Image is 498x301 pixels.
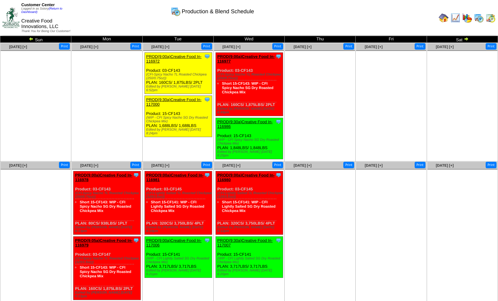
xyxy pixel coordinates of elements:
[216,171,283,235] div: Product: 03-CF145 PLAN: 320CS / 3,750LBS / 4PLT
[204,96,210,103] img: Tooltip
[204,237,210,243] img: Tooltip
[151,200,204,213] a: Short 15-CF141: WIP - CFI Lightly Salted SG Dry Roasted Chickpea Mix
[146,73,212,80] div: (CFI-Spicy Nacho TL Roasted Chickpea (250/0.75oz))
[75,191,140,199] div: (CFI-Spicy Nacho TL Roasted Chickpea (250/0.75oz))
[427,36,498,43] td: Sat
[356,36,427,43] td: Fri
[80,45,98,49] a: [DATE] [+]
[365,163,383,168] span: [DATE] [+]
[75,173,132,182] a: PROD(9:00a)Creative Food In-116978
[146,173,204,182] a: PROD(9:00a)Creative Food In-116981
[275,53,282,59] img: Tooltip
[73,237,141,300] div: Product: 03-CF147 PLAN: 160CS / 1,875LBS / 2PLT
[144,96,212,137] div: Product: 15-CF143 PLAN: 1,688LBS / 1,688LBS
[151,163,169,168] a: [DATE] [+]
[146,116,212,123] div: (WIP - CFI Spicy Nacho SG Dry Roasted Chickpea Mix)
[217,238,273,247] a: PROD(9:30a)Creative Food In-117007
[223,163,241,168] a: [DATE] [+]
[171,6,181,16] img: calendarprod.gif
[216,53,283,116] div: Product: 03-CF143 PLAN: 160CS / 1,875LBS / 2PLT
[213,36,284,43] td: Wed
[144,53,212,94] div: Product: 03-CF143 PLAN: 160CS / 1,875LBS / 2PLT
[439,13,449,23] img: home.gif
[217,120,273,129] a: PROD(9:30a)Creative Food In-116986
[151,45,169,49] a: [DATE] [+]
[343,43,354,50] button: Print
[275,119,282,125] img: Tooltip
[29,36,34,41] img: arrowleft.gif
[486,43,496,50] button: Print
[80,265,131,278] a: Short 15-CF143: WIP - CFI Spicy Nacho SG Dry Roasted Chickpea Mix
[9,45,27,49] span: [DATE] [+]
[217,173,275,182] a: PROD(9:00a)Creative Food In-116980
[73,171,141,235] div: Product: 03-CF143 PLAN: 80CS / 938LBS / 1PLT
[464,36,469,41] img: arrowright.gif
[217,226,283,233] div: Edited by [PERSON_NAME] [DATE] 6:12pm
[59,162,70,168] button: Print
[0,36,71,43] td: Sun
[217,54,275,63] a: PROD(9:00a)Creative Food In-116977
[146,128,212,135] div: Edited by [PERSON_NAME] [DATE] 8:24pm
[486,13,496,23] img: calendarinout.gif
[272,43,283,50] button: Print
[21,7,62,14] a: (Return to Dashboard)
[146,269,212,276] div: Edited by [PERSON_NAME] [DATE] 6:21pm
[75,238,132,247] a: PROD(9:05a)Creative Food In-116979
[75,226,140,233] div: Edited by [PERSON_NAME] [DATE] 6:13pm
[80,200,131,213] a: Short 15-CF143: WIP - CFI Spicy Nacho SG Dry Roasted Chickpea Mix
[222,200,275,213] a: Short 15-CF141: WIP - CFI Lightly Salted SG Dry Roasted Chickpea Mix
[216,118,283,159] div: Product: 15-CF143 PLAN: 1,848LBS / 1,848LBS
[75,257,140,264] div: (CFI-Spicy Nacho TL Roasted Chickpea (125/1.5oz))
[71,36,142,43] td: Mon
[204,53,210,59] img: Tooltip
[436,163,454,168] span: [DATE] [+]
[146,85,212,92] div: Edited by [PERSON_NAME] [DATE] 6:52pm
[21,7,62,14] span: Logged in as Sstory
[201,162,212,168] button: Print
[217,257,283,264] div: (WIP - CFI Lightly Salted SG Dry Roasted Chickpea Mix)
[294,45,312,49] a: [DATE] [+]
[486,162,496,168] button: Print
[436,45,454,49] a: [DATE] [+]
[294,163,312,168] span: [DATE] [+]
[217,107,283,114] div: Edited by [PERSON_NAME] [DATE] 6:49pm
[222,81,274,94] a: Short 15-CF143: WIP - CFI Spicy Nacho SG Dry Roasted Chickpea Mix
[21,30,70,33] span: Thank You for Being Our Customer!
[217,191,283,199] div: (CFI-Lightly Salted TL Roasted Chickpea (125/1.5oz))
[21,18,58,29] span: Creative Food Innovations, LLC
[75,291,140,298] div: Edited by [PERSON_NAME] [DATE] 6:13pm
[204,172,210,178] img: Tooltip
[415,43,425,50] button: Print
[146,54,202,63] a: PROD(9:00a)Creative Food In-116972
[142,36,213,43] td: Tue
[182,8,254,15] span: Production & Blend Schedule
[365,45,383,49] a: [DATE] [+]
[285,36,356,43] td: Thu
[130,162,141,168] button: Print
[130,43,141,50] button: Print
[146,97,202,107] a: PROD(9:30a)Creative Food In-117000
[146,257,212,264] div: (WIP - CFI Lightly Salted SG Dry Roasted Chickpea Mix)
[133,172,139,178] img: Tooltip
[146,226,212,233] div: Edited by [PERSON_NAME] [DATE] 6:18pm
[59,43,70,50] button: Print
[450,13,460,23] img: line_graph.gif
[216,237,283,278] div: Product: 15-CF141 PLAN: 3,717LBS / 3,717LBS
[275,237,282,243] img: Tooltip
[217,138,283,145] div: (WIP - CFI Spicy Nacho SG Dry Roasted Chickpea Mix)
[21,2,55,7] span: Customer Center
[343,162,354,168] button: Print
[146,238,202,247] a: PROD(9:00a)Creative Food In-117006
[462,13,472,23] img: graph.gif
[2,7,19,28] img: ZoRoCo_Logo(Green%26Foil)%20jpg.webp
[80,163,98,168] span: [DATE] [+]
[217,269,283,276] div: Edited by [PERSON_NAME] [DATE] 6:20pm
[217,150,283,157] div: Edited by [PERSON_NAME] [DATE] 6:25pm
